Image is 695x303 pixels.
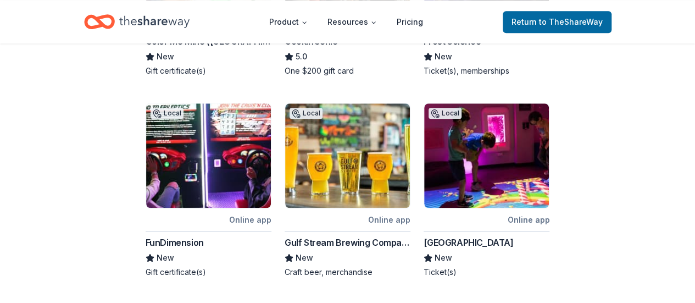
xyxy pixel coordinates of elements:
div: One $200 gift card [285,65,410,76]
span: 5.0 [296,50,307,63]
div: Craft beer, merchandise [285,267,410,278]
div: Online app [368,213,410,227]
span: New [157,251,174,265]
div: Gift certificate(s) [146,65,271,76]
div: [GEOGRAPHIC_DATA] [424,236,513,249]
div: Gift certificate(s) [146,267,271,278]
a: Returnto TheShareWay [503,11,611,33]
img: Image for FunDimension [146,103,271,208]
a: Image for Miami Children's MuseumLocalOnline app[GEOGRAPHIC_DATA]NewTicket(s) [424,103,549,278]
div: Local [429,108,462,119]
button: Resources [319,11,386,33]
span: New [157,50,174,63]
span: New [435,251,452,265]
div: Online app [507,213,549,227]
a: Image for FunDimensionLocalOnline appFunDimensionNewGift certificate(s) [146,103,271,278]
a: Home [84,9,190,35]
div: Ticket(s) [424,267,549,278]
button: Product [260,11,316,33]
span: Return [511,15,603,29]
span: New [435,50,452,63]
div: FunDimension [146,236,204,249]
a: Pricing [388,11,432,33]
a: Image for Gulf Stream Brewing CompanyLocalOnline appGulf Stream Brewing CompanyNewCraft beer, mer... [285,103,410,278]
div: Online app [229,213,271,227]
div: Local [290,108,323,119]
div: Local [151,108,184,119]
div: Gulf Stream Brewing Company [285,236,410,249]
img: Image for Miami Children's Museum [424,103,549,208]
span: New [296,251,313,265]
nav: Main [260,9,432,35]
span: to TheShareWay [539,17,603,26]
div: Ticket(s), memberships [424,65,549,76]
img: Image for Gulf Stream Brewing Company [285,103,410,208]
